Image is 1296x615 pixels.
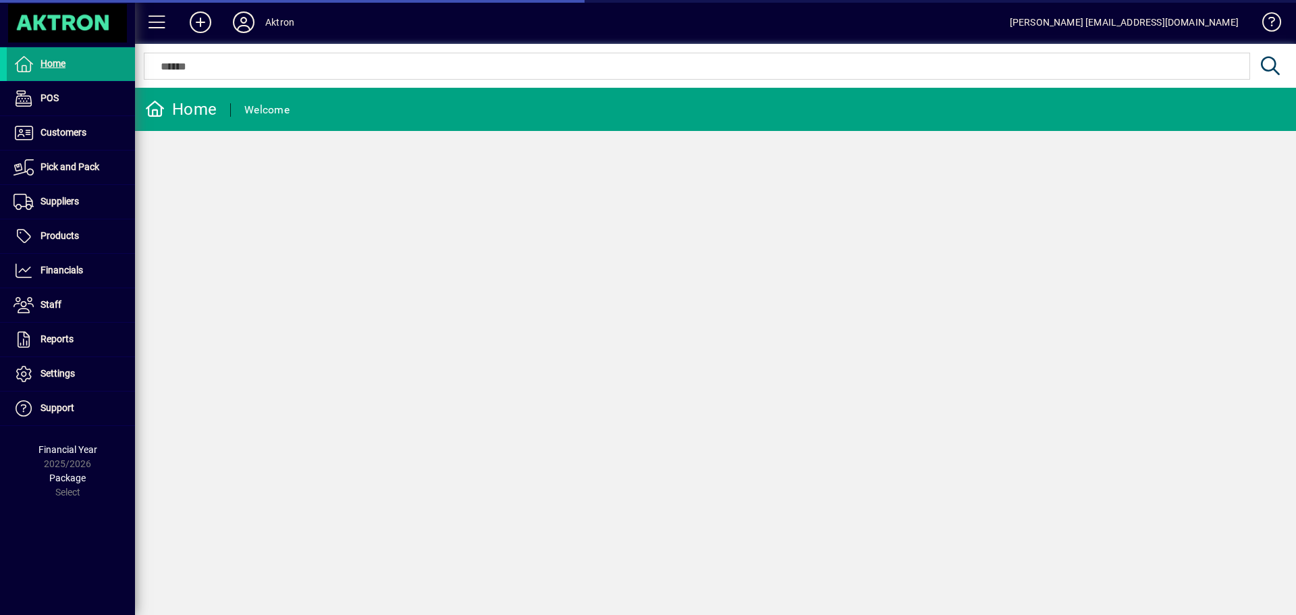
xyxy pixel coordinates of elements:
[40,265,83,275] span: Financials
[40,333,74,344] span: Reports
[1010,11,1239,33] div: [PERSON_NAME] [EMAIL_ADDRESS][DOMAIN_NAME]
[7,219,135,253] a: Products
[222,10,265,34] button: Profile
[7,254,135,288] a: Financials
[40,92,59,103] span: POS
[40,58,65,69] span: Home
[40,230,79,241] span: Products
[7,392,135,425] a: Support
[265,11,294,33] div: Aktron
[179,10,222,34] button: Add
[40,161,99,172] span: Pick and Pack
[7,323,135,356] a: Reports
[38,444,97,455] span: Financial Year
[7,185,135,219] a: Suppliers
[145,99,217,120] div: Home
[7,116,135,150] a: Customers
[1252,3,1279,47] a: Knowledge Base
[49,473,86,483] span: Package
[7,357,135,391] a: Settings
[40,299,61,310] span: Staff
[7,288,135,322] a: Staff
[40,127,86,138] span: Customers
[40,368,75,379] span: Settings
[7,82,135,115] a: POS
[7,151,135,184] a: Pick and Pack
[244,99,290,121] div: Welcome
[40,402,74,413] span: Support
[40,196,79,207] span: Suppliers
